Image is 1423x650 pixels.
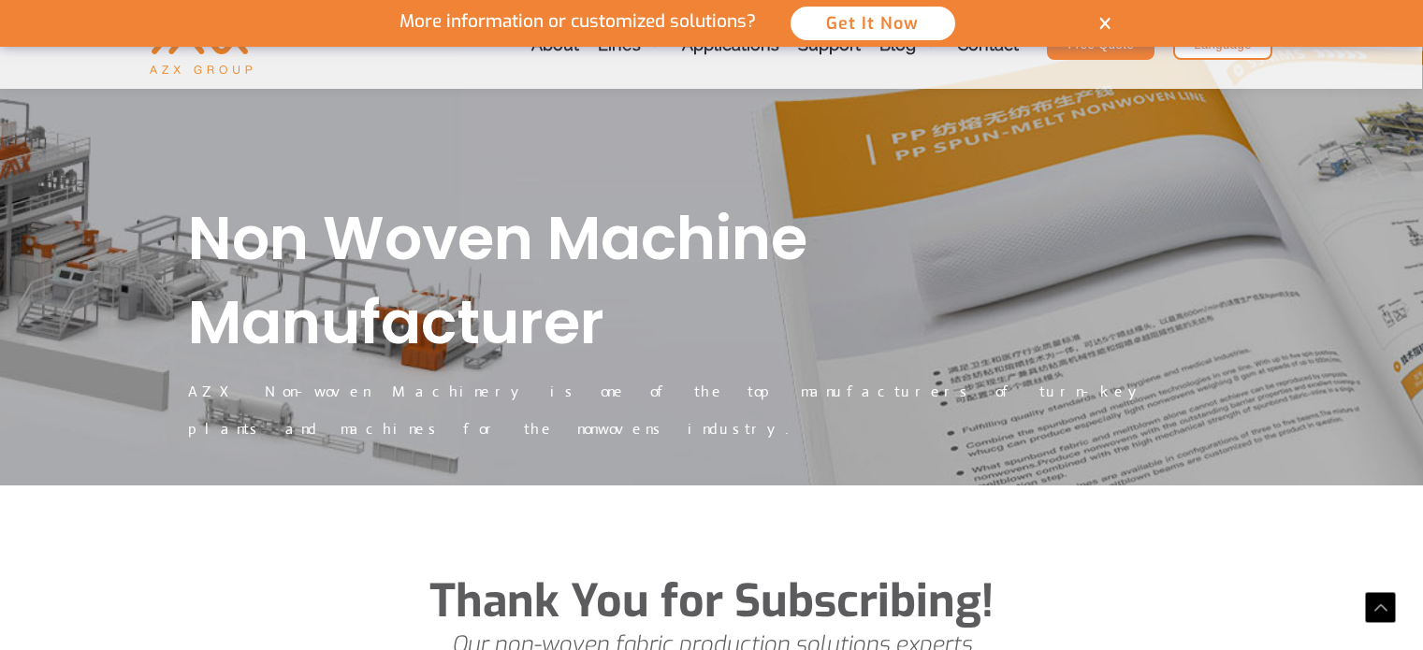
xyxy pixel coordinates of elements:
[150,35,262,52] a: AZX Nonwoven Machine
[188,373,1236,448] div: AZX Non-woven Machinery is one of the top manufacturers of turn-key plants and machines for the n...
[384,11,772,33] p: More information or customized solutions?
[188,196,1236,364] h1: Non Woven Machine Manufacturer
[1173,29,1272,60] a: Language
[789,5,957,42] button: Get It Now
[188,579,1236,624] div: Thank You for Subscribing!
